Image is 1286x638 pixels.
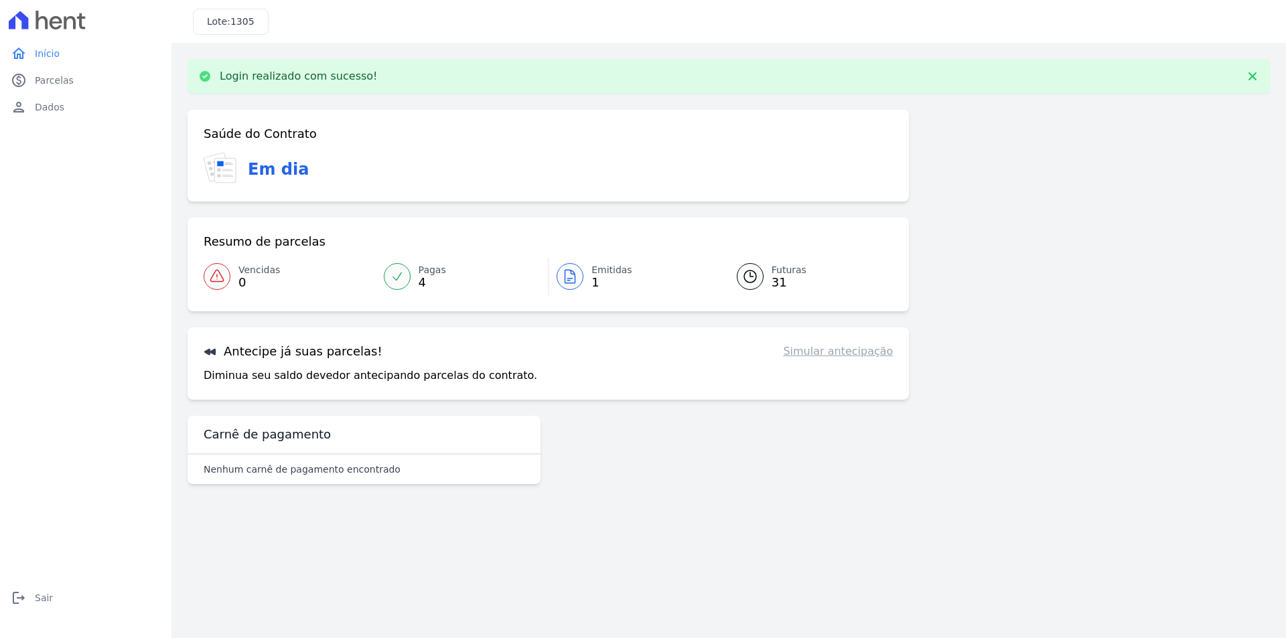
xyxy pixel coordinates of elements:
[721,258,894,295] a: Futuras 31
[230,16,255,27] span: 1305
[11,46,27,62] i: home
[204,368,537,384] p: Diminua seu saldo devedor antecipando parcelas do contrato.
[35,100,64,114] span: Dados
[376,258,549,295] a: Pagas 4
[11,590,27,606] i: logout
[204,426,331,443] h3: Carnê de pagamento
[220,70,378,83] p: Login realizado com sucesso!
[238,277,280,288] span: 0
[35,591,53,605] span: Sair
[5,584,166,611] a: logoutSair
[591,277,632,288] span: 1
[207,15,255,29] h3: Lote:
[11,72,27,88] i: paid
[204,463,401,476] p: Nenhum carnê de pagamento encontrado
[35,47,60,60] span: Início
[204,343,382,360] h3: Antecipe já suas parcelas!
[204,126,317,142] h3: Saúde do Contrato
[248,157,309,181] h3: Em dia
[549,258,721,295] a: Emitidas 1
[204,258,376,295] a: Vencidas 0
[591,263,632,277] span: Emitidas
[5,40,166,67] a: homeInício
[238,263,280,277] span: Vencidas
[11,99,27,115] i: person
[35,74,74,87] span: Parcelas
[772,263,806,277] span: Futuras
[204,234,326,250] h3: Resumo de parcelas
[419,277,446,288] span: 4
[5,94,166,121] a: personDados
[5,67,166,94] a: paidParcelas
[783,343,893,360] a: Simular antecipação
[419,263,446,277] span: Pagas
[772,277,806,288] span: 31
